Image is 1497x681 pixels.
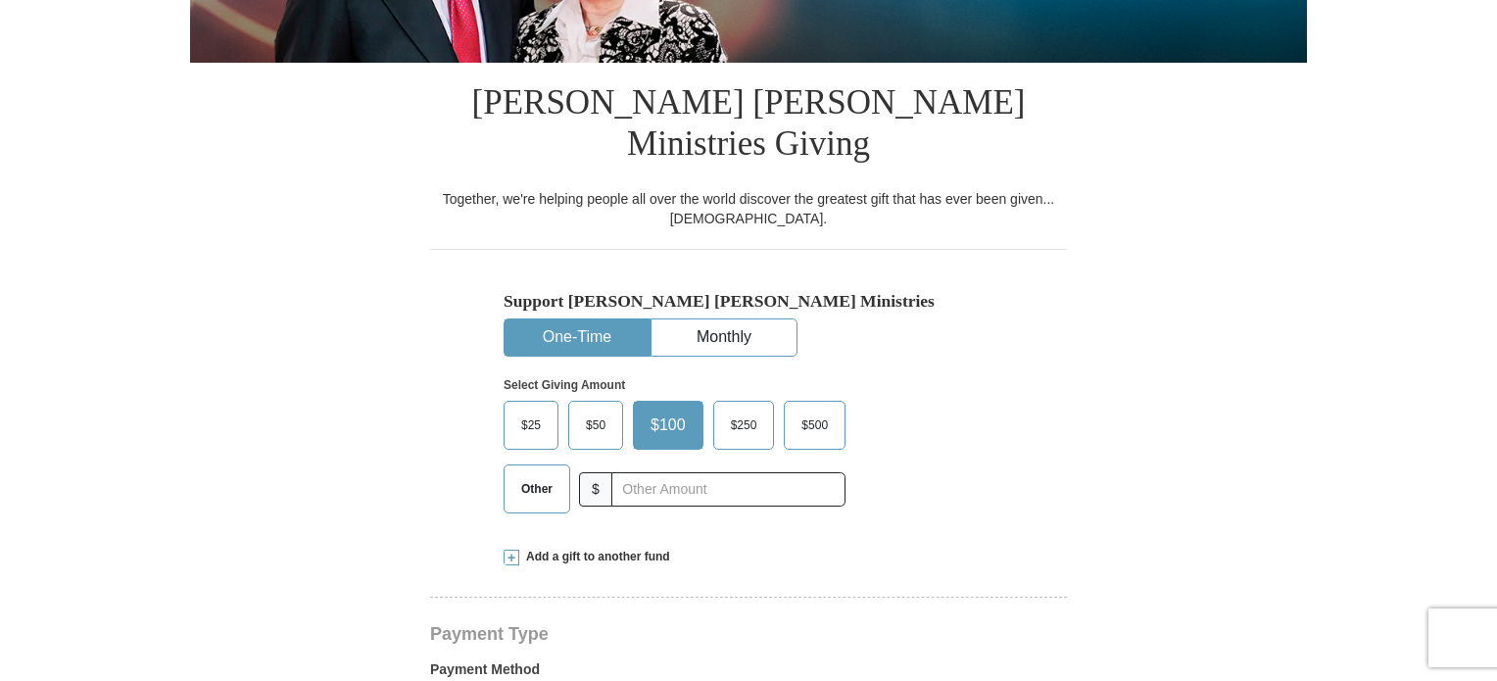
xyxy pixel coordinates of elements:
[611,472,845,507] input: Other Amount
[721,411,767,440] span: $250
[430,189,1067,228] div: Together, we're helping people all over the world discover the greatest gift that has ever been g...
[504,291,993,312] h5: Support [PERSON_NAME] [PERSON_NAME] Ministries
[505,319,650,356] button: One-Time
[792,411,838,440] span: $500
[511,474,562,504] span: Other
[652,319,797,356] button: Monthly
[511,411,551,440] span: $25
[519,549,670,565] span: Add a gift to another fund
[579,472,612,507] span: $
[641,411,696,440] span: $100
[504,378,625,392] strong: Select Giving Amount
[576,411,615,440] span: $50
[430,63,1067,189] h1: [PERSON_NAME] [PERSON_NAME] Ministries Giving
[430,626,1067,642] h4: Payment Type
